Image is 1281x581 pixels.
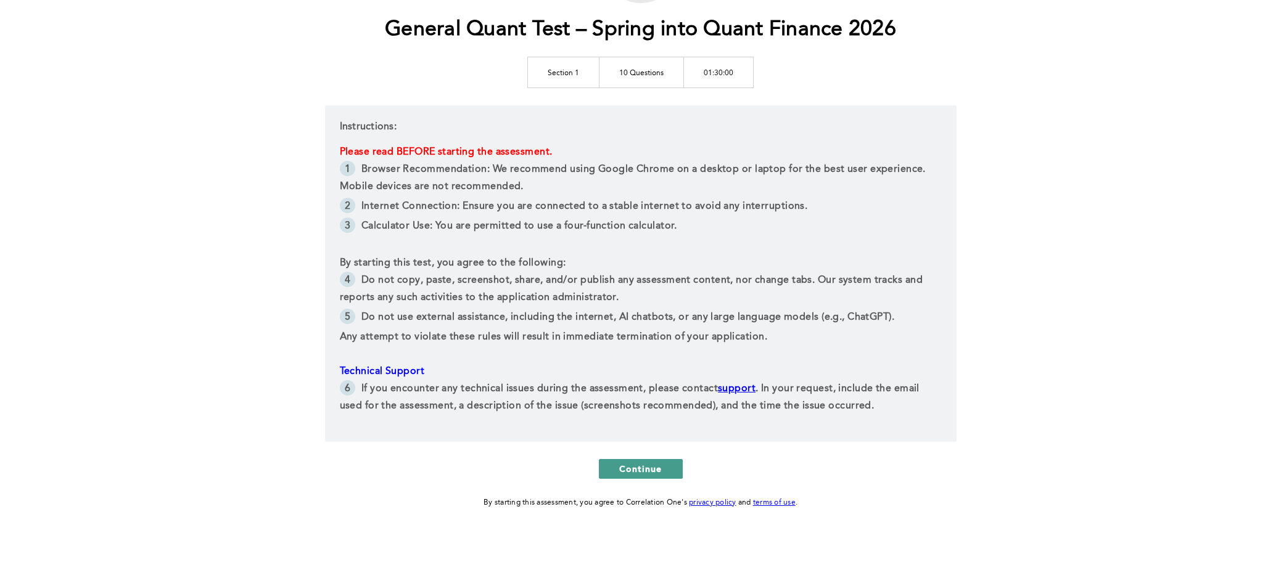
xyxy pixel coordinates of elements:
[340,258,566,268] span: By starting this test, you agree to the following:
[361,384,718,394] span: If you encounter any technical issues during the assessment, please contact
[325,105,957,442] div: Instructions:
[340,384,923,411] span: . In your request, include the email used for the assessment, a description of the issue (screens...
[619,463,662,474] span: Continue
[753,499,796,506] a: terms of use
[718,384,756,394] a: support
[340,147,553,157] span: Please read BEFORE starting the assessment.
[361,201,807,211] span: Internet Connection: Ensure you are connected to a stable internet to avoid any interruptions.
[340,275,926,303] span: Do not copy, paste, screenshot, share, and/or publish any assessment content, nor change tabs. Ou...
[528,57,599,87] td: Section 1
[340,165,929,192] span: Browser Recommendation: We recommend using Google Chrome on a desktop or laptop for the best user...
[484,496,797,510] div: By starting this assessment, you agree to Correlation One's and .
[361,221,677,231] span: Calculator Use: You are permitted to use a four-function calculator.
[340,367,424,376] span: Technical Support
[689,499,736,506] a: privacy policy
[684,57,754,87] td: 01:30:00
[599,57,684,87] td: 10 Questions
[385,17,896,43] h1: General Quant Test – Spring into Quant Finance 2026
[599,459,683,479] button: Continue
[361,312,894,322] span: Do not use external assistance, including the internet, AI chatbots, or any large language models...
[340,332,767,342] span: Any attempt to violate these rules will result in immediate termination of your application.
